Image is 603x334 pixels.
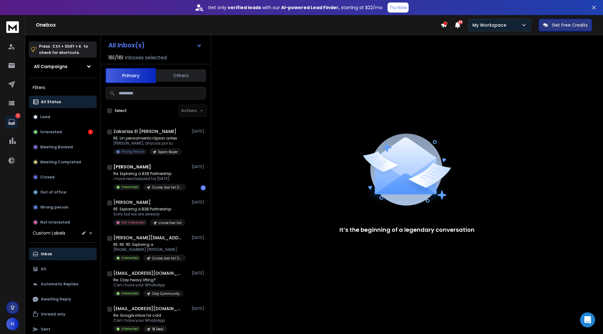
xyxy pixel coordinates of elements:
p: Out of office [40,190,66,195]
p: [PERSON_NAME], Gracias por tu [113,141,182,146]
p: All [41,267,46,272]
p: Cruise, taxi list (leadmagic + findymail) [152,256,182,261]
h1: Zakarias El [PERSON_NAME] [113,128,177,135]
p: [DATE] [192,306,206,311]
p: Interested [122,256,138,260]
p: RE: Exploring a B2B Partnership [113,207,185,212]
p: Wrong person [40,205,68,210]
h3: Custom Labels [33,230,65,236]
p: Wrong Person [122,149,144,154]
p: 1$ Deal [152,327,163,331]
h1: Onebox [36,21,441,29]
button: Closed [29,171,97,183]
p: Meeting Booked [40,145,73,150]
p: cruise taxi list [159,220,182,225]
p: Awaiting Reply [41,297,71,302]
p: All Status [41,99,61,104]
button: H [6,318,19,330]
p: Re: Clay heavy lifting? [113,278,183,283]
p: Can I have your WhatsApp [113,283,183,288]
p: Get Free Credits [552,22,588,28]
button: Meeting Booked [29,141,97,153]
p: My Workspace [472,22,509,28]
h1: [EMAIL_ADDRESS][DOMAIN_NAME] [113,305,182,312]
strong: verified leads [228,4,261,11]
p: 1 [15,113,20,118]
p: [PHONE_NUMBER] [PERSON_NAME] [113,247,186,252]
button: Automatic Replies [29,278,97,290]
strong: AI-powered Lead Finder, [281,4,340,11]
p: Sent [41,327,50,332]
span: 181 / 181 [108,54,123,61]
p: [DATE] [192,164,206,169]
p: [DATE] [192,200,206,205]
img: logo [6,21,19,33]
p: Clay Community [152,291,180,296]
p: Closed [40,175,55,180]
button: Others [156,69,206,82]
p: Press to check for shortcuts. [39,43,88,56]
h1: [PERSON_NAME][EMAIL_ADDRESS][DOMAIN_NAME] [113,235,182,241]
button: Out of office [29,186,97,199]
p: RE: RE: RE: Exploring a [113,242,186,247]
h1: [EMAIL_ADDRESS][DOMAIN_NAME] [113,270,182,276]
button: Meeting Completed [29,156,97,168]
p: Meeting Completed [40,160,81,165]
h3: Filters [29,83,97,92]
p: Interested [122,291,138,296]
button: All Campaigns [29,60,97,73]
p: It’s the beginning of a legendary conversation [340,225,475,234]
h1: All Inbox(s) [108,42,145,48]
h1: [PERSON_NAME] [113,199,151,205]
button: Lead [29,111,97,123]
p: [DATE] [192,235,206,240]
p: Re: Google inbox for cold [113,313,167,318]
h1: [PERSON_NAME] [113,164,151,170]
p: Get only with our starting at $22/mo [208,4,383,11]
h1: All Campaigns [34,63,68,70]
p: [DATE] [192,129,206,134]
p: Spain Buyer [158,150,178,154]
button: All Status [29,96,97,108]
p: Inbox [41,252,52,257]
p: Can I have your WhatsApp [113,318,167,323]
p: [DATE] [192,271,206,276]
button: Not Interested [29,216,97,229]
button: Get Free Credits [539,19,592,31]
button: Inbox [29,248,97,260]
p: Interested [40,130,62,135]
button: Unread only [29,308,97,321]
p: Try Now [389,4,407,11]
p: I have rescheduled for [DATE] [113,176,186,181]
button: Try Now [388,3,409,13]
h3: Inboxes selected [125,54,167,61]
button: Primary [106,68,156,83]
p: Not Interested [40,220,70,225]
div: 1 [88,130,93,135]
p: Sorry but we are already [113,212,185,217]
p: Not Interested [122,220,145,225]
span: 40 [458,20,463,24]
a: 1 [5,116,18,128]
p: Unread only [41,312,65,317]
p: RE: Un pensamiento rápido antes [113,136,182,141]
p: Interested [122,326,138,331]
div: Open Intercom Messenger [580,312,595,327]
p: Lead [40,114,50,119]
p: Interested [122,185,138,189]
button: All Inbox(s) [103,39,207,51]
button: Wrong person [29,201,97,214]
p: Cruise, taxi list (leadmagic + findymail) [152,185,182,190]
label: Select [115,108,127,113]
p: Automatic Replies [41,282,78,287]
button: All [29,263,97,275]
div: 1 [201,185,206,190]
span: Ctrl + Shift + k [52,43,82,50]
button: Interested1 [29,126,97,138]
button: Awaiting Reply [29,293,97,305]
p: Re: Exploring a B2B Partnership [113,171,186,176]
